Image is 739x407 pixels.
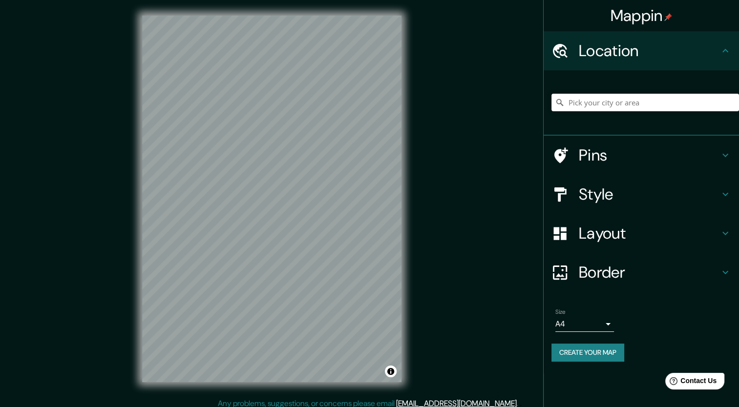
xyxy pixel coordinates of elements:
h4: Border [579,263,719,282]
button: Toggle attribution [385,366,397,377]
h4: Pins [579,145,719,165]
div: Pins [544,136,739,175]
h4: Layout [579,224,719,243]
input: Pick your city or area [551,94,739,111]
img: pin-icon.png [664,13,672,21]
iframe: Help widget launcher [652,369,728,396]
div: Border [544,253,739,292]
h4: Location [579,41,719,61]
canvas: Map [142,16,401,382]
div: A4 [555,316,614,332]
div: Layout [544,214,739,253]
h4: Style [579,184,719,204]
label: Size [555,308,566,316]
button: Create your map [551,344,624,362]
div: Style [544,175,739,214]
h4: Mappin [611,6,673,25]
div: Location [544,31,739,70]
